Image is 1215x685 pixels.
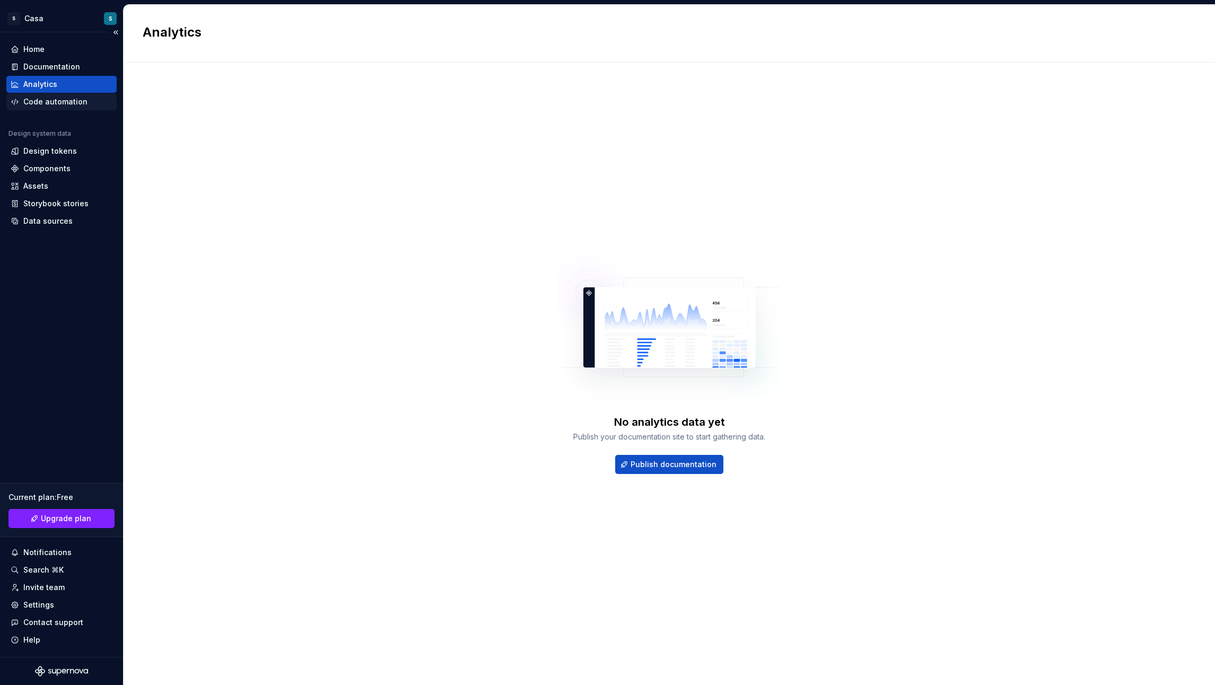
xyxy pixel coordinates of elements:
[23,44,45,55] div: Home
[24,13,43,24] div: Casa
[6,93,117,110] a: Code automation
[6,160,117,177] a: Components
[6,579,117,596] a: Invite team
[35,666,88,677] svg: Supernova Logo
[6,178,117,195] a: Assets
[23,181,48,191] div: Assets
[6,76,117,93] a: Analytics
[8,509,115,528] a: Upgrade plan
[143,24,1183,41] h2: Analytics
[23,79,57,90] div: Analytics
[6,561,117,578] button: Search ⌘K
[615,455,723,474] button: Publish documentation
[8,129,71,138] div: Design system data
[23,635,40,645] div: Help
[614,415,725,429] div: No analytics data yet
[6,213,117,230] a: Data sources
[6,143,117,160] a: Design tokens
[108,25,123,40] button: Collapse sidebar
[109,14,112,23] div: S
[23,565,64,575] div: Search ⌘K
[2,7,121,30] button: SCasaS
[23,62,80,72] div: Documentation
[23,146,77,156] div: Design tokens
[23,582,65,593] div: Invite team
[23,216,73,226] div: Data sources
[6,195,117,212] a: Storybook stories
[6,596,117,613] a: Settings
[6,614,117,631] button: Contact support
[6,631,117,648] button: Help
[23,96,88,107] div: Code automation
[23,163,71,174] div: Components
[7,12,20,25] div: S
[6,544,117,561] button: Notifications
[23,547,72,558] div: Notifications
[573,432,765,442] div: Publish your documentation site to start gathering data.
[8,492,115,503] div: Current plan : Free
[6,41,117,58] a: Home
[23,600,54,610] div: Settings
[41,513,91,524] span: Upgrade plan
[23,198,89,209] div: Storybook stories
[6,58,117,75] a: Documentation
[631,459,716,470] span: Publish documentation
[23,617,83,628] div: Contact support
